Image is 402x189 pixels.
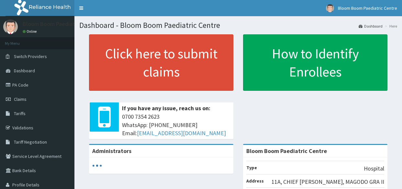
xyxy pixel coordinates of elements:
[89,34,233,91] a: Click here to submit claims
[122,104,210,112] b: If you have any issue, reach us on:
[92,161,102,171] svg: audio-loading
[246,178,264,184] b: Address
[14,53,47,59] span: Switch Providers
[79,21,397,30] h1: Dashboard - Bloom Boom Paediatric Centre
[3,19,18,34] img: User Image
[246,165,257,171] b: Type
[14,139,47,145] span: Tariff Negotiation
[14,68,35,74] span: Dashboard
[122,112,230,137] span: 0700 7354 2623 WhatsApp: [PHONE_NUMBER] Email:
[23,29,38,34] a: Online
[137,129,226,137] a: [EMAIL_ADDRESS][DOMAIN_NAME]
[364,164,384,173] p: Hospital
[14,111,26,116] span: Tariffs
[338,5,397,11] span: Bloom Boom Paediatric Centre
[243,34,387,91] a: How to Identify Enrollees
[92,147,131,155] b: Administrators
[23,21,100,27] p: Bloom Boom Paediatric Centre
[272,178,384,186] p: 11A, CHIEF [PERSON_NAME], MAGODO GRA II
[246,147,327,155] strong: Bloom Boom Paediatric Centre
[326,4,334,12] img: User Image
[359,23,383,29] a: Dashboard
[383,23,397,29] li: Here
[14,96,27,102] span: Claims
